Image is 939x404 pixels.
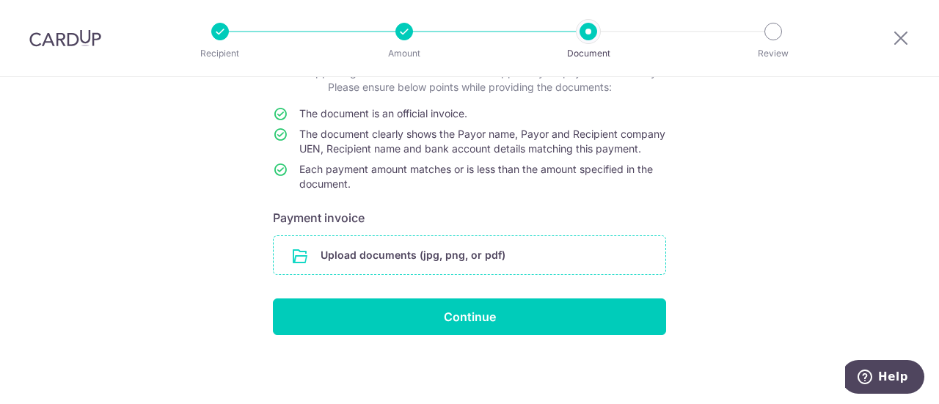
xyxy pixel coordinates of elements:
[273,209,666,227] h6: Payment invoice
[273,65,666,95] p: Your supporting documents will enable us to approve your payments smoothly! Please ensure below p...
[166,46,274,61] p: Recipient
[719,46,827,61] p: Review
[534,46,643,61] p: Document
[299,128,665,155] span: The document clearly shows the Payor name, Payor and Recipient company UEN, Recipient name and ba...
[273,298,666,335] input: Continue
[273,235,666,275] div: Upload documents (jpg, png, or pdf)
[845,360,924,397] iframe: Opens a widget where you can find more information
[299,107,467,120] span: The document is an official invoice.
[299,163,653,190] span: Each payment amount matches or is less than the amount specified in the document.
[29,29,101,47] img: CardUp
[350,46,458,61] p: Amount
